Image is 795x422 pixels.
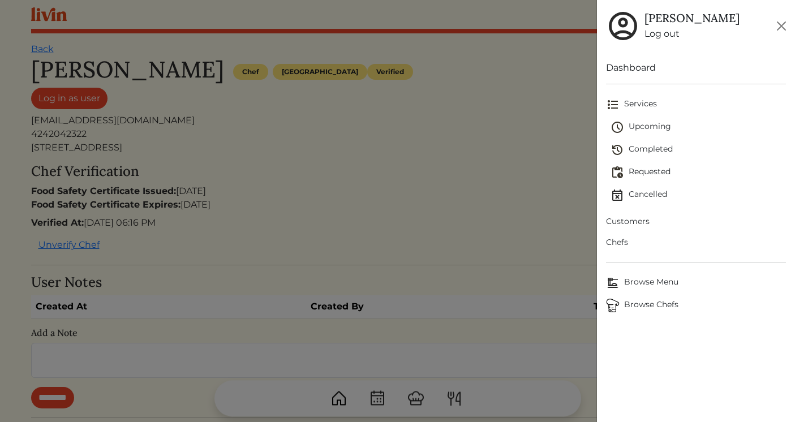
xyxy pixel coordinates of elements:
[606,272,786,294] a: Browse MenuBrowse Menu
[606,98,786,111] span: Services
[611,143,786,157] span: Completed
[611,188,624,202] img: event_cancelled-67e280bd0a9e072c26133efab016668ee6d7272ad66fa3c7eb58af48b074a3a4.svg
[644,27,740,41] a: Log out
[611,188,786,202] span: Cancelled
[611,184,786,206] a: Cancelled
[606,236,786,248] span: Chefs
[606,9,640,43] img: user_account-e6e16d2ec92f44fc35f99ef0dc9cddf60790bfa021a6ecb1c896eb5d2907b31c.svg
[611,139,786,161] a: Completed
[644,11,740,25] h5: [PERSON_NAME]
[611,120,624,134] img: schedule-fa401ccd6b27cf58db24c3bb5584b27dcd8bd24ae666a918e1c6b4ae8c451a22.svg
[611,143,624,157] img: history-2b446bceb7e0f53b931186bf4c1776ac458fe31ad3b688388ec82af02103cd45.svg
[606,276,786,290] span: Browse Menu
[611,166,786,179] span: Requested
[611,120,786,134] span: Upcoming
[611,166,624,179] img: pending_actions-fd19ce2ea80609cc4d7bbea353f93e2f363e46d0f816104e4e0650fdd7f915cf.svg
[606,299,786,312] span: Browse Chefs
[606,93,786,116] a: Services
[606,216,786,227] span: Customers
[611,116,786,139] a: Upcoming
[606,276,620,290] img: Browse Menu
[772,17,790,35] button: Close
[606,294,786,317] a: ChefsBrowse Chefs
[606,98,620,111] img: format_list_bulleted-ebc7f0161ee23162107b508e562e81cd567eeab2455044221954b09d19068e74.svg
[606,299,620,312] img: Browse Chefs
[606,61,786,75] a: Dashboard
[606,211,786,232] a: Customers
[606,232,786,253] a: Chefs
[611,161,786,184] a: Requested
